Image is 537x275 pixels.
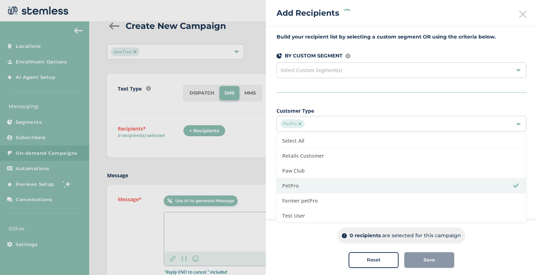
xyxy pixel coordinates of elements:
label: Customer Type [277,107,526,114]
img: icon-info-236977d2.svg [345,54,350,58]
p: BY CUSTOM SEGMENT [285,52,343,60]
li: Retails Customer [277,148,526,163]
li: Select All [277,133,526,148]
img: icon-info-dark-48f6c5f3.svg [342,233,347,238]
span: Select Custom Segment(s) [280,67,342,73]
li: PetPro [277,178,526,193]
li: Former petPro [277,193,526,208]
span: PetPro [280,119,305,128]
span: Reset [367,256,381,264]
li: Test User [277,208,526,223]
img: icon-segments-dark-074adb27.svg [277,53,282,58]
button: Reset [349,252,399,268]
p: are selected for this campaign [382,232,461,239]
img: icon-close-accent-8a337256.svg [298,122,302,126]
li: Paw Club [277,163,526,178]
h2: Add Recipients [277,7,339,19]
iframe: Chat Widget [501,241,537,275]
label: Build your recipient list by selecting a custom segment OR using the criteria below. [277,33,526,41]
p: 0 recipients [350,232,381,239]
